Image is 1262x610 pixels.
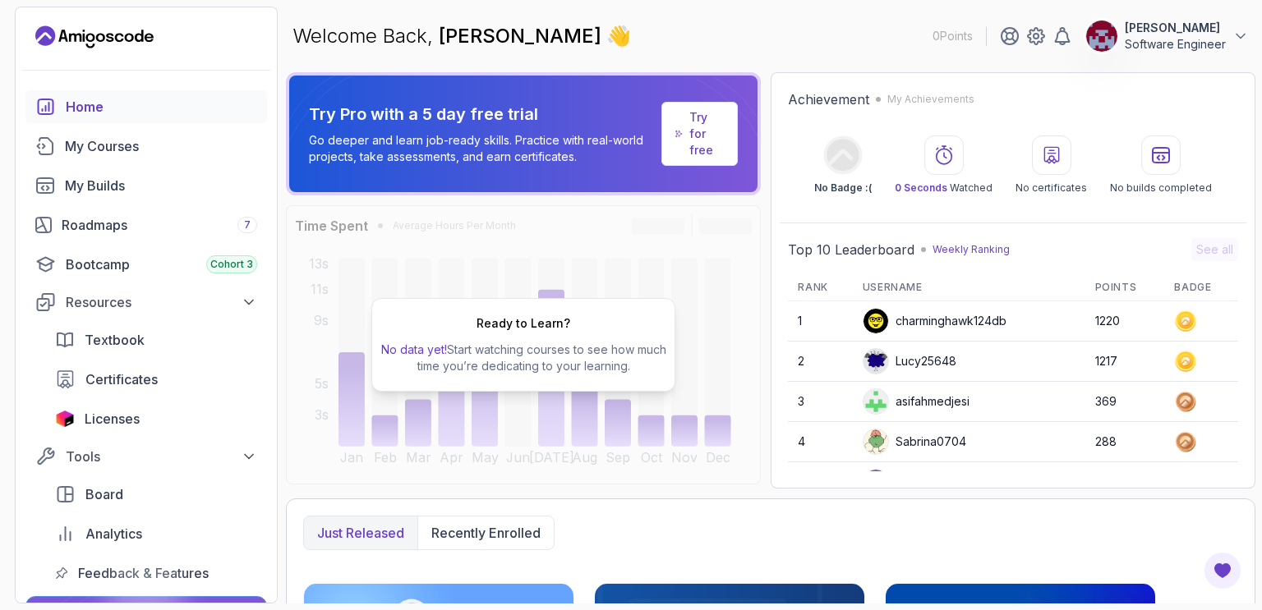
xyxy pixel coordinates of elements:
td: 1217 [1085,342,1165,382]
a: home [25,90,267,123]
p: Just released [317,523,404,543]
div: Lucy25648 [863,348,956,374]
p: [PERSON_NAME] [1125,20,1226,36]
div: Resources [66,292,257,312]
div: charminghawk124db [863,308,1006,334]
div: Home [66,97,257,117]
p: Welcome Back, [292,23,631,49]
a: board [45,478,267,511]
img: default monster avatar [864,429,888,454]
td: 1220 [1085,301,1165,342]
span: [PERSON_NAME] [439,24,606,48]
p: No Badge :( [814,181,872,195]
p: 0 Points [933,28,973,44]
p: My Achievements [887,93,974,106]
span: Cohort 3 [210,258,253,271]
td: 288 [1085,422,1165,462]
div: My Courses [65,136,257,156]
th: Points [1085,274,1165,301]
a: builds [25,169,267,202]
td: 4 [788,422,852,462]
th: Username [853,274,1085,301]
p: Software Engineer [1125,36,1226,53]
button: Recently enrolled [417,516,554,549]
img: user profile image [864,309,888,333]
button: See all [1191,238,1238,261]
img: user profile image [864,389,888,414]
iframe: chat widget [1160,507,1262,585]
p: Weekly Ranking [933,243,1010,256]
div: My Builds [65,176,257,195]
th: Rank [788,274,852,301]
p: Start watching courses to see how much time you’re dedicating to your learning. [379,342,668,374]
a: certificates [45,363,267,396]
span: Analytics [85,524,142,543]
img: user profile image [864,470,888,494]
button: Tools [25,442,267,471]
img: jetbrains icon [55,410,75,427]
a: courses [25,130,267,163]
a: analytics [45,517,267,550]
td: 2 [788,342,852,382]
a: feedback [45,557,267,589]
a: textbook [45,323,267,356]
a: roadmaps [25,209,267,241]
span: 7 [244,218,251,232]
a: licenses [45,402,267,435]
span: Textbook [85,330,145,350]
h2: Ready to Learn? [477,315,570,332]
td: 5 [788,462,852,502]
span: No data yet! [381,342,447,356]
td: 369 [1085,382,1165,422]
span: 0 Seconds [895,181,947,194]
td: 1 [788,301,852,342]
div: Bootcamp [66,255,257,274]
button: Resources [25,287,267,317]
button: Just released [304,516,417,549]
h2: Achievement [788,89,869,109]
p: Go deeper and learn job-ready skills. Practice with real-world projects, take assessments, and ea... [309,132,655,165]
th: Badge [1164,274,1238,301]
h2: Top 10 Leaderboard [788,240,914,259]
img: user profile image [1086,21,1117,52]
p: No certificates [1016,181,1087,195]
div: asifahmedjesi [863,388,970,415]
span: Certificates [85,369,158,389]
div: Roadmaps [62,215,257,235]
span: Licenses [85,409,140,429]
div: Lambalamba160 [863,469,981,495]
p: Recently enrolled [431,523,541,543]
p: Watched [895,181,993,195]
a: Landing page [35,24,154,50]
span: 👋 [606,21,633,50]
a: bootcamp [25,248,267,281]
td: 3 [788,382,852,422]
span: Feedback & Features [78,563,209,583]
span: Board [85,484,123,504]
div: Tools [66,447,257,466]
a: Try for free [689,109,724,158]
p: Try Pro with a 5 day free trial [309,103,655,126]
div: Sabrina0704 [863,429,966,455]
p: No builds completed [1110,181,1212,195]
button: user profile image[PERSON_NAME]Software Engineer [1085,20,1249,53]
a: Try for free [661,102,738,166]
img: default monster avatar [864,349,888,374]
td: 251 [1085,462,1165,502]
